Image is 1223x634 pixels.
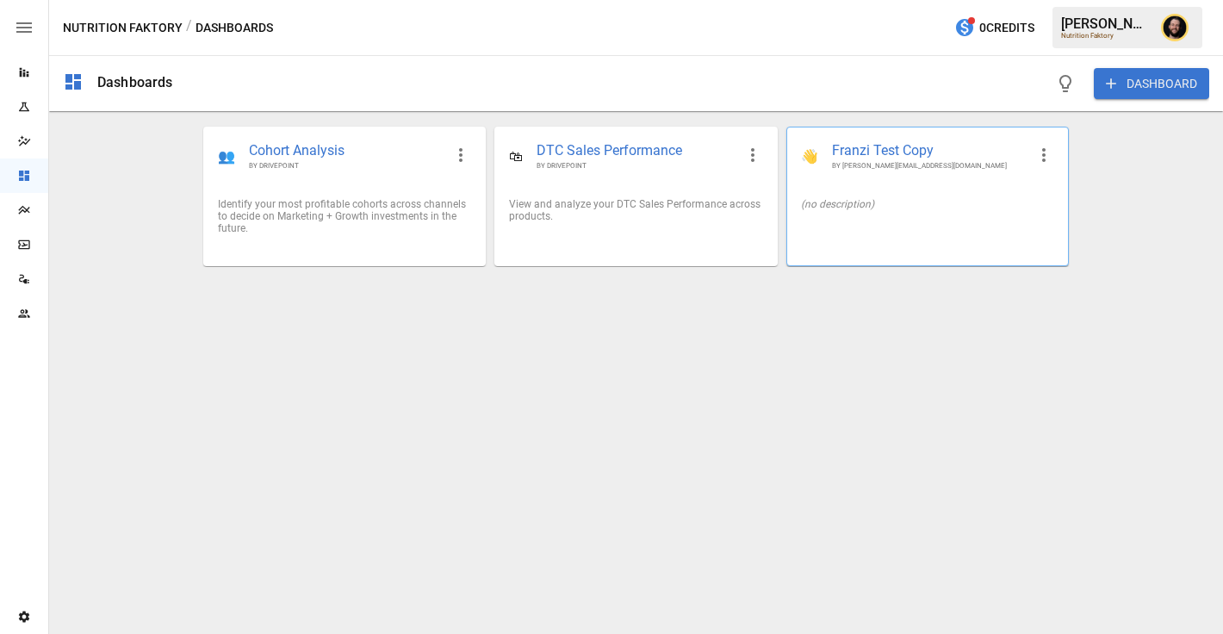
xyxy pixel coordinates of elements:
[832,141,1027,161] span: Franzi Test Copy
[63,17,183,39] button: Nutrition Faktory
[218,148,235,165] div: 👥
[97,74,173,90] div: Dashboards
[1094,68,1209,99] button: DASHBOARD
[186,17,192,39] div: /
[537,141,735,161] span: DTC Sales Performance
[249,161,444,171] span: BY DRIVEPOINT
[509,148,523,165] div: 🛍
[979,17,1034,39] span: 0 Credits
[801,148,818,165] div: 👋
[509,198,762,222] div: View and analyze your DTC Sales Performance across products.
[537,161,735,171] span: BY DRIVEPOINT
[1151,3,1199,52] button: Ciaran Nugent
[249,141,444,161] span: Cohort Analysis
[947,12,1041,44] button: 0Credits
[801,198,1054,210] div: (no description)
[1061,16,1151,32] div: [PERSON_NAME]
[1061,32,1151,40] div: Nutrition Faktory
[1161,14,1189,41] img: Ciaran Nugent
[832,161,1027,171] span: BY [PERSON_NAME][EMAIL_ADDRESS][DOMAIN_NAME]
[218,198,471,234] div: Identify your most profitable cohorts across channels to decide on Marketing + Growth investments...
